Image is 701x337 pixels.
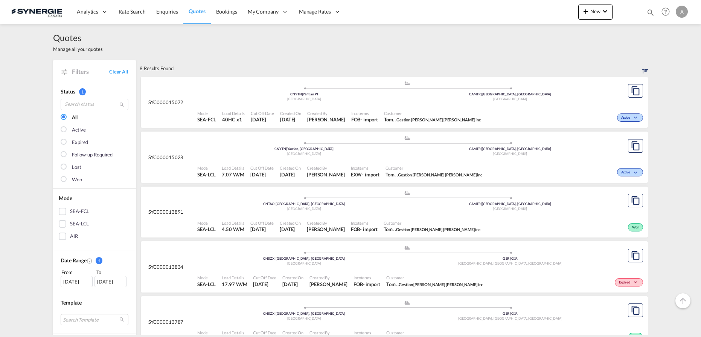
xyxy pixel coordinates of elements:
md-icon: assets/icons/custom/ship-fill.svg [403,81,412,85]
span: Created On [282,330,303,335]
span: Cut Off Date [251,110,274,116]
span: Created By [307,165,345,171]
span: [GEOGRAPHIC_DATA] [287,207,321,211]
span: SYC000015072 [148,99,184,106]
span: [GEOGRAPHIC_DATA] [287,316,321,320]
div: FOB [351,226,360,233]
span: CNTAO [GEOGRAPHIC_DATA], [GEOGRAPHIC_DATA] [263,202,345,206]
md-icon: assets/icons/custom/copyQuote.svg [631,141,640,150]
md-checkbox: SEA-FCL [59,208,130,215]
span: Mode [59,195,72,201]
div: AIR [70,233,78,240]
span: Help [659,5,672,18]
div: Won [628,223,643,231]
span: [GEOGRAPHIC_DATA] [528,261,562,265]
button: Copy Quote [628,303,643,317]
span: Created By [309,330,347,335]
span: | [481,202,482,206]
span: CNSZX [GEOGRAPHIC_DATA], [GEOGRAPHIC_DATA] [263,256,345,260]
span: Created On [282,275,303,280]
md-checkbox: SEA-LCL [59,220,130,228]
span: Active [621,170,632,175]
span: Mode [197,220,216,226]
span: Tom. . Gestion Dussault Laprise inc [384,116,481,123]
span: Created By [307,110,345,116]
span: Tom. . Gestion Dussault Laprise inc [386,281,483,288]
span: Mode [197,165,216,171]
span: Incoterms [351,110,378,116]
div: EXW [351,171,362,178]
span: Incoterms [354,330,380,335]
span: Created On [280,165,301,171]
span: Customer [384,220,481,226]
md-icon: assets/icons/custom/ship-fill.svg [403,301,412,305]
md-icon: assets/icons/custom/copyQuote.svg [631,251,640,260]
span: Quotes [189,8,205,14]
span: [GEOGRAPHIC_DATA], [GEOGRAPHIC_DATA] [458,261,528,265]
span: | [302,92,303,96]
span: Customer [386,275,483,280]
span: Load Details [222,165,244,171]
img: 1f56c880d42311ef80fc7dca854c8e59.png [11,3,62,20]
span: Load Details [222,330,247,335]
md-icon: icon-chevron-down [600,7,610,16]
span: CNYTN Yantian, [GEOGRAPHIC_DATA] [274,147,334,151]
span: Cut Off Date [253,275,276,280]
span: Manage Rates [299,8,331,15]
span: [GEOGRAPHIC_DATA] [493,152,527,156]
div: SYC000015028 assets/icons/custom/ship-fill.svgassets/icons/custom/roll-o-plane.svgOriginYantian, ... [141,132,648,183]
div: FOB [351,116,361,123]
div: All [72,114,78,121]
span: Enquiries [156,8,178,15]
div: Lost [72,164,81,171]
span: CAMTR [GEOGRAPHIC_DATA], [GEOGRAPHIC_DATA] [469,92,551,96]
input: Search status [61,99,128,110]
a: Clear All [109,68,128,75]
div: - import [360,116,378,123]
span: Expired [619,280,632,285]
span: CNSZX [GEOGRAPHIC_DATA], [GEOGRAPHIC_DATA] [263,311,345,316]
md-icon: icon-chevron-down [632,116,641,120]
div: Active [72,126,85,134]
span: Manage all your quotes [53,46,103,52]
span: CAMTR [GEOGRAPHIC_DATA], [GEOGRAPHIC_DATA] [469,147,551,151]
md-icon: assets/icons/custom/ship-fill.svg [403,246,412,250]
div: Change Status Here [617,168,643,176]
div: [DATE] [94,276,126,287]
span: G1R [503,311,511,316]
span: CNYTN Yantian Pt [290,92,318,96]
span: Customer [384,110,481,116]
span: 6 Aug 2025 [282,281,303,288]
span: 25 Sep 2025 [251,116,274,123]
div: SEA-LCL [70,220,89,228]
div: To [96,268,129,276]
div: From [61,268,94,276]
div: SYC000015072 assets/icons/custom/ship-fill.svgassets/icons/custom/roll-o-plane.svgOriginYantian P... [141,77,648,128]
md-icon: assets/icons/custom/ship-fill.svg [403,136,412,140]
div: Sort by: Created On [642,60,648,77]
span: Tom. . Gestion Dussault Laprise inc [384,226,481,233]
div: Expired [72,139,88,146]
span: 40HC x 1 [222,116,245,123]
span: SEA-LCL [197,171,216,178]
span: 24 Sep 2025 [280,171,301,178]
span: Customer [386,165,483,171]
div: A [676,6,688,18]
button: Copy Quote [628,84,643,98]
div: - import [360,226,377,233]
span: Load Details [222,275,247,280]
span: Gestion [PERSON_NAME] [PERSON_NAME] inc [398,172,482,177]
span: Cut Off Date [250,220,274,226]
md-icon: icon-chevron-down [632,280,641,285]
span: [GEOGRAPHIC_DATA] [493,207,527,211]
span: Gestion [PERSON_NAME] [PERSON_NAME] inc [399,282,483,287]
button: Copy Quote [628,139,643,153]
span: Gestion [PERSON_NAME] [PERSON_NAME] inc [396,227,480,232]
div: icon-magnify [646,8,655,20]
span: 1 [96,257,102,264]
div: 8 Results Found [140,60,174,77]
div: FOB import [351,116,378,123]
span: | [481,92,482,96]
span: SYC000013891 [148,208,184,215]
